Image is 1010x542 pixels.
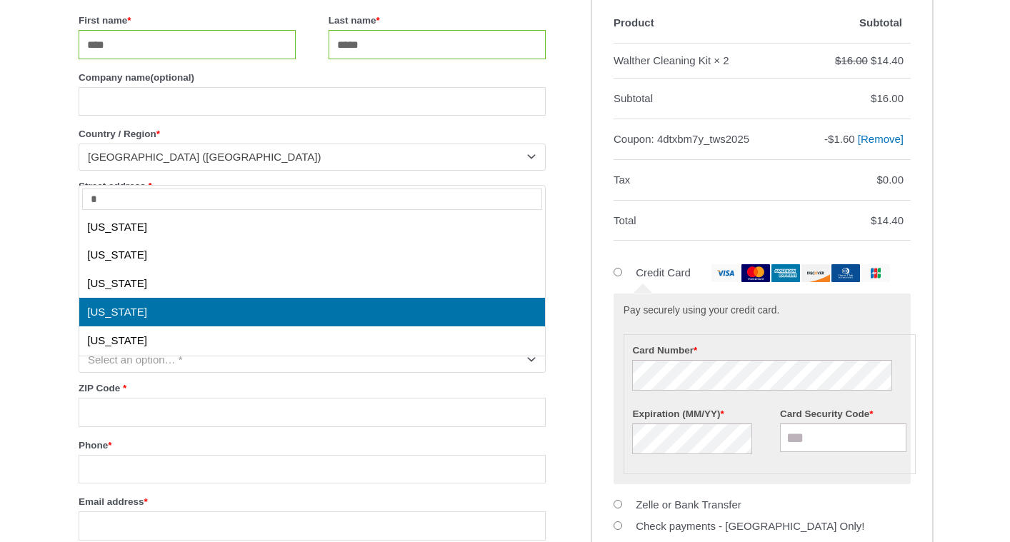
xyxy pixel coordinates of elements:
[835,54,841,66] span: $
[632,341,906,360] label: Card Number
[871,214,904,226] bdi: 14.40
[79,269,545,298] li: [US_STATE]
[835,54,868,66] bdi: 16.00
[780,404,906,423] label: Card Security Code
[636,266,890,278] label: Credit Card
[799,119,911,160] td: -
[79,144,546,170] span: Country / Region
[79,436,546,455] label: Phone
[801,264,830,282] img: discover
[79,68,546,87] label: Company name
[636,520,864,532] label: Check payments - [GEOGRAPHIC_DATA] Only!
[79,176,546,196] label: Street address
[79,213,545,241] li: [US_STATE]
[624,303,901,318] p: Pay securely using your credit card.
[799,3,911,44] th: Subtotal
[871,54,904,66] bdi: 14.40
[714,51,729,71] strong: × 2
[614,119,799,160] th: Coupon: 4dtxbm7y_tws2025
[88,150,524,164] span: United States (US)
[79,355,545,383] li: [US_STATE]
[79,346,546,373] span: State
[871,92,904,104] bdi: 16.00
[741,264,770,282] img: mastercard
[88,353,183,366] span: Select an option… *
[79,326,545,355] li: [US_STATE]
[614,201,799,241] th: Total
[711,264,740,282] img: visa
[871,214,876,226] span: $
[79,241,545,269] li: [US_STATE]
[329,11,546,30] label: Last name
[79,378,546,398] label: ZIP Code
[828,133,855,145] span: 1.60
[624,334,916,475] fieldset: Payment Info
[79,124,546,144] label: Country / Region
[876,174,904,186] bdi: 0.00
[632,404,759,423] label: Expiration (MM/YY)
[79,298,545,326] li: [US_STATE]
[614,51,711,71] div: Walther Cleaning Kit
[871,92,876,104] span: $
[871,54,876,66] span: $
[614,3,799,44] th: Product
[858,133,904,145] a: Remove 4dtxbm7y_tws2025 coupon
[636,498,741,511] label: Zelle or Bank Transfer
[151,72,194,83] span: (optional)
[861,264,890,282] img: jcb
[876,174,882,186] span: $
[79,11,296,30] label: First name
[614,160,799,201] th: Tax
[79,492,546,511] label: Email address
[828,133,834,145] span: $
[831,264,860,282] img: dinersclub
[614,79,799,119] th: Subtotal
[771,264,800,282] img: amex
